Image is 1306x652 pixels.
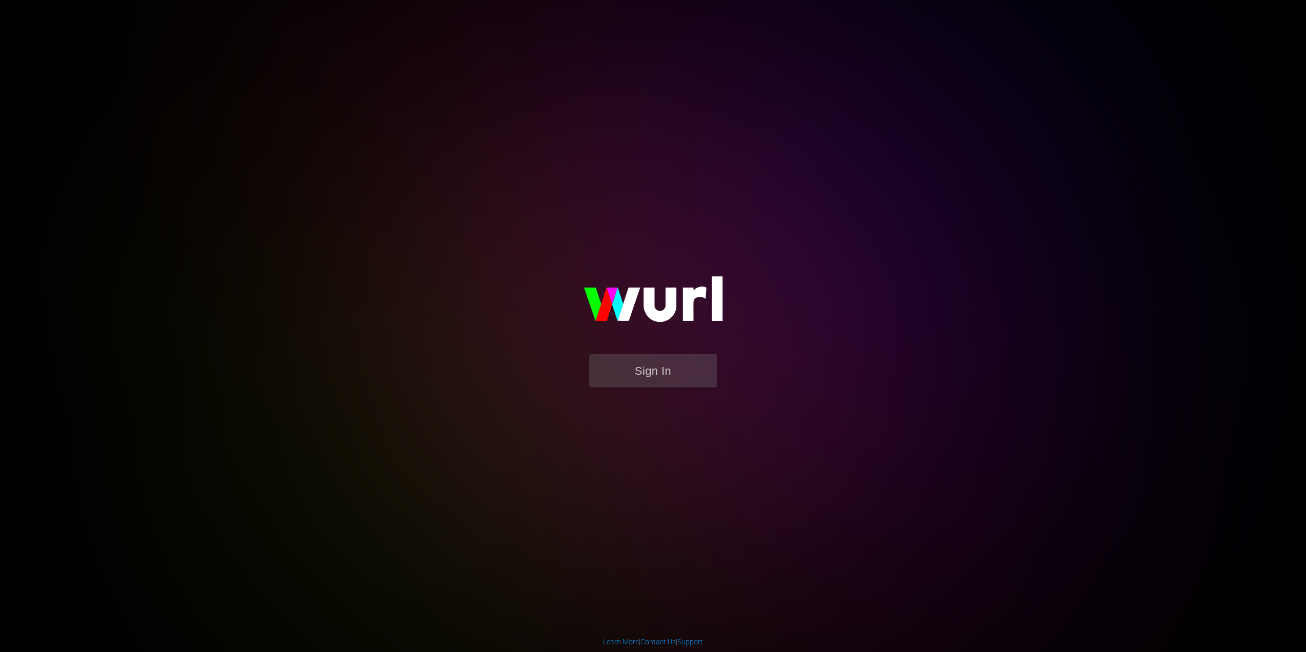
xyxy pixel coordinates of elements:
img: wurl-logo-on-black-223613ac3d8ba8fe6dc639794a292ebdb59501304c7dfd60c99c58986ef67473.svg [551,254,756,354]
button: Sign In [589,354,717,388]
a: Contact Us [640,638,676,646]
div: | | [603,637,703,647]
a: Learn More [603,638,639,646]
a: Support [677,638,703,646]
